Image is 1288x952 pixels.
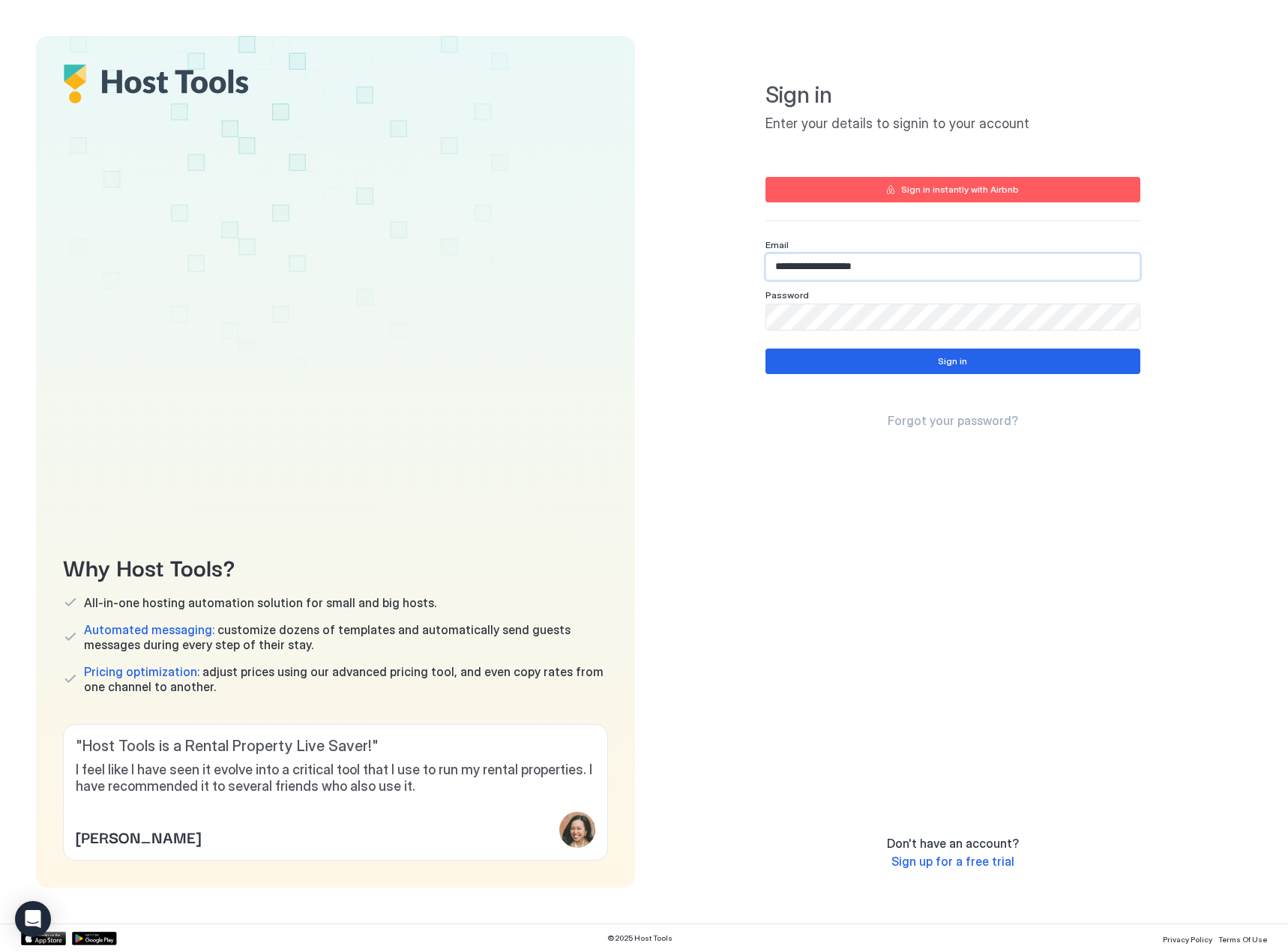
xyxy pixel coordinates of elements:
a: App Store [21,932,66,945]
span: Password [765,289,809,301]
span: Terms Of Use [1218,935,1267,944]
span: " Host Tools is a Rental Property Live Saver! " [76,737,595,756]
button: Sign in instantly with Airbnb [765,177,1140,202]
span: Privacy Policy [1163,935,1212,944]
span: Automated messaging: [84,622,214,637]
div: profile [559,812,595,848]
div: Sign in instantly with Airbnb [901,183,1019,196]
input: Input Field [766,254,1140,280]
span: adjust prices using our advanced pricing tool, and even copy rates from one channel to another. [84,664,608,694]
a: Sign up for a free trial [891,854,1014,870]
a: Google Play Store [72,932,117,945]
span: Pricing optimization: [84,664,199,679]
span: customize dozens of templates and automatically send guests messages during every step of their s... [84,622,608,652]
div: Open Intercom Messenger [15,901,51,937]
input: Input Field [766,304,1140,330]
span: © 2025 Host Tools [607,933,672,943]
span: Email [765,239,789,250]
span: All-in-one hosting automation solution for small and big hosts. [84,595,436,610]
span: Sign in [765,81,1140,109]
button: Sign in [765,349,1140,374]
span: [PERSON_NAME] [76,825,201,848]
span: Don't have an account? [887,836,1019,851]
a: Privacy Policy [1163,930,1212,946]
a: Terms Of Use [1218,930,1267,946]
span: Forgot your password? [888,413,1018,428]
span: Enter your details to signin to your account [765,115,1140,133]
div: Sign in [938,355,967,368]
span: I feel like I have seen it evolve into a critical tool that I use to run my rental properties. I ... [76,762,595,795]
a: Forgot your password? [888,413,1018,429]
span: Why Host Tools? [63,549,608,583]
